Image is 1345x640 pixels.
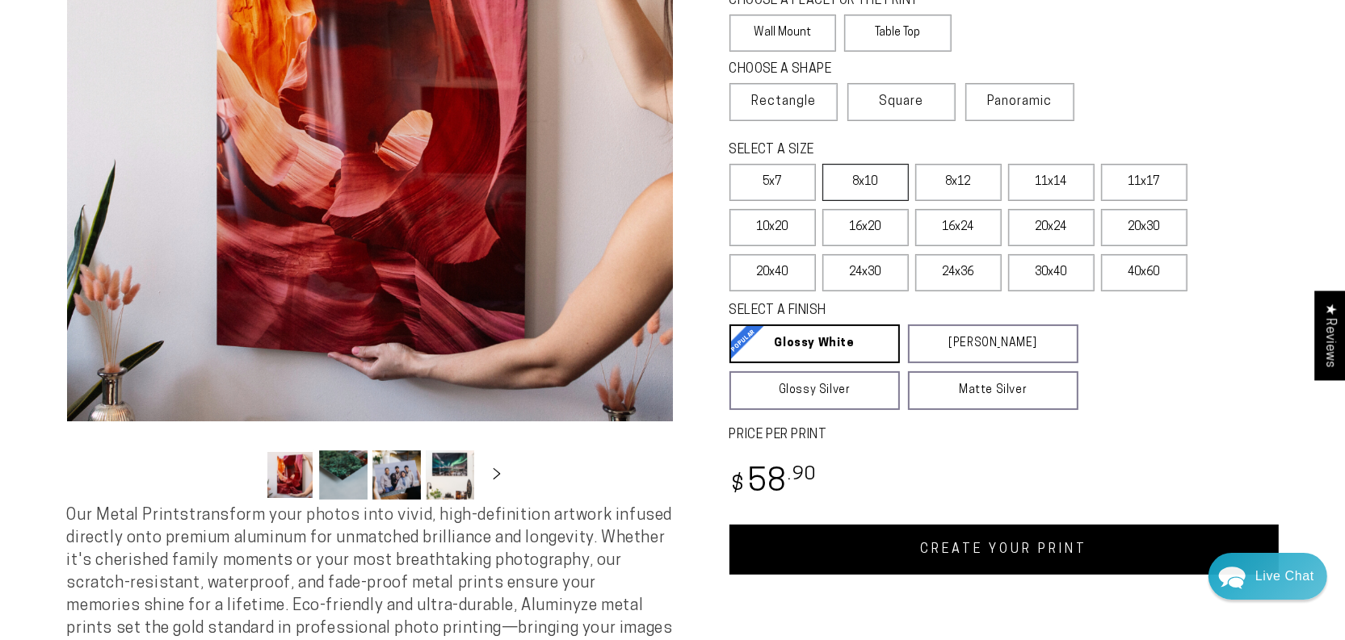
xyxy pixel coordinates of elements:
label: 40x60 [1101,254,1187,291]
div: Click to open Judge.me floating reviews tab [1314,291,1345,380]
span: Panoramic [988,95,1053,108]
label: 16x24 [915,209,1002,246]
span: Rectangle [751,92,816,111]
label: 11x14 [1008,164,1095,201]
legend: CHOOSE A SHAPE [729,61,939,79]
label: 16x20 [822,209,909,246]
label: 11x17 [1101,164,1187,201]
button: Load image 3 in gallery view [372,450,421,500]
button: Slide left [225,457,261,492]
sup: .90 [788,466,817,484]
label: 20x40 [729,254,816,291]
label: Table Top [844,15,952,52]
a: Glossy Silver [729,371,900,410]
button: Load image 2 in gallery view [319,450,368,500]
label: 24x30 [822,254,909,291]
label: Wall Mount [729,15,837,52]
label: 24x36 [915,254,1002,291]
a: CREATE YOUR PRINT [729,525,1279,575]
div: Chat widget toggle [1208,553,1327,600]
legend: SELECT A FINISH [729,302,1040,320]
span: Square [880,92,924,111]
a: [PERSON_NAME] [908,324,1078,363]
label: PRICE PER PRINT [729,426,1279,445]
div: Contact Us Directly [1255,553,1314,600]
label: 30x40 [1008,254,1095,291]
a: Matte Silver [908,371,1078,410]
button: Load image 1 in gallery view [266,450,314,500]
button: Load image 4 in gallery view [426,450,474,500]
label: 8x10 [822,164,909,201]
a: Glossy White [729,324,900,363]
legend: SELECT A SIZE [729,141,1053,160]
button: Slide right [479,457,515,492]
span: $ [732,475,746,496]
label: 8x12 [915,164,1002,201]
label: 5x7 [729,164,816,201]
bdi: 58 [729,467,818,499]
label: 20x24 [1008,209,1095,246]
label: 10x20 [729,209,816,246]
label: 20x30 [1101,209,1187,246]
